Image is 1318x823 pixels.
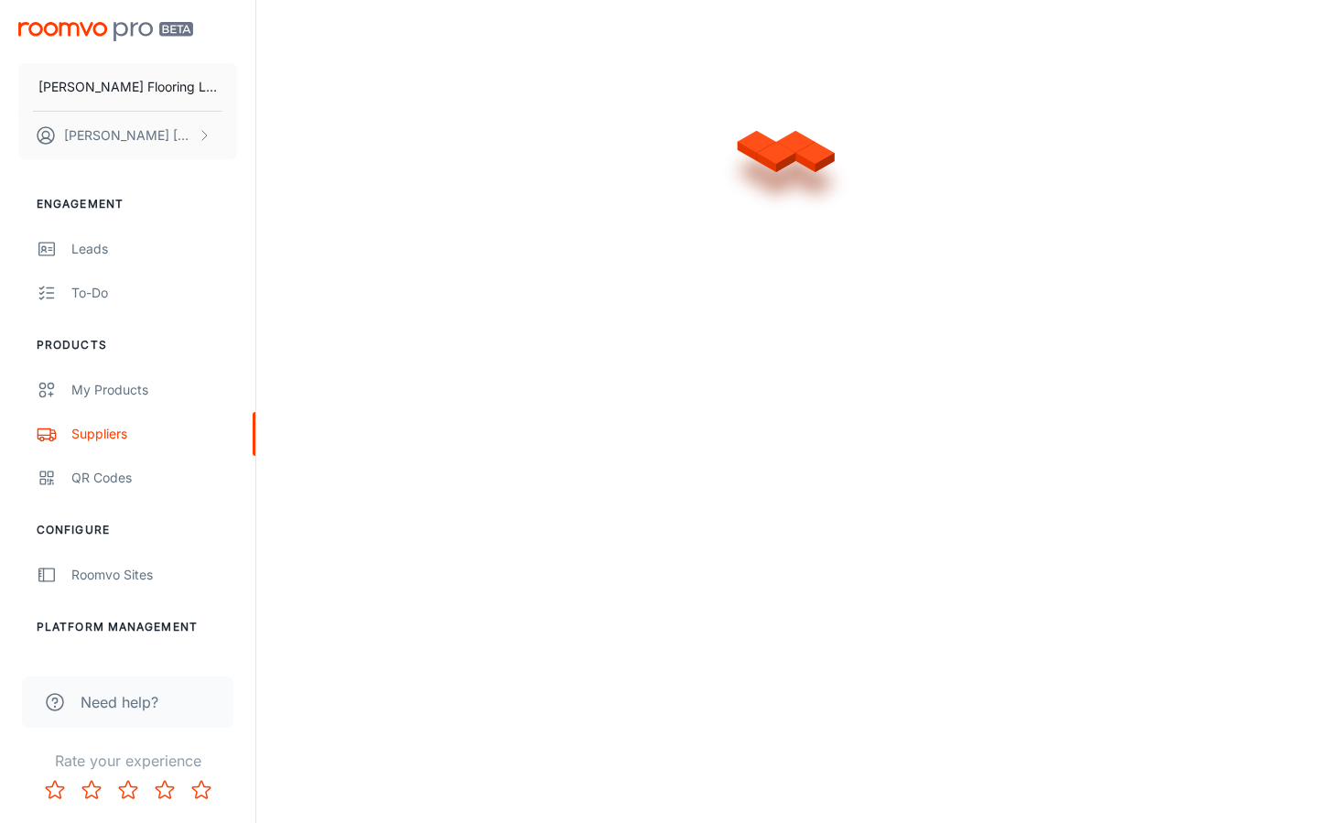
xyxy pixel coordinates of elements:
[18,112,237,159] button: [PERSON_NAME] [PERSON_NAME]
[38,77,217,97] p: [PERSON_NAME] Flooring Ltd
[64,125,193,146] p: [PERSON_NAME] [PERSON_NAME]
[18,63,237,111] button: [PERSON_NAME] Flooring Ltd
[71,283,237,303] div: To-do
[71,239,237,259] div: Leads
[18,22,193,41] img: Roomvo PRO Beta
